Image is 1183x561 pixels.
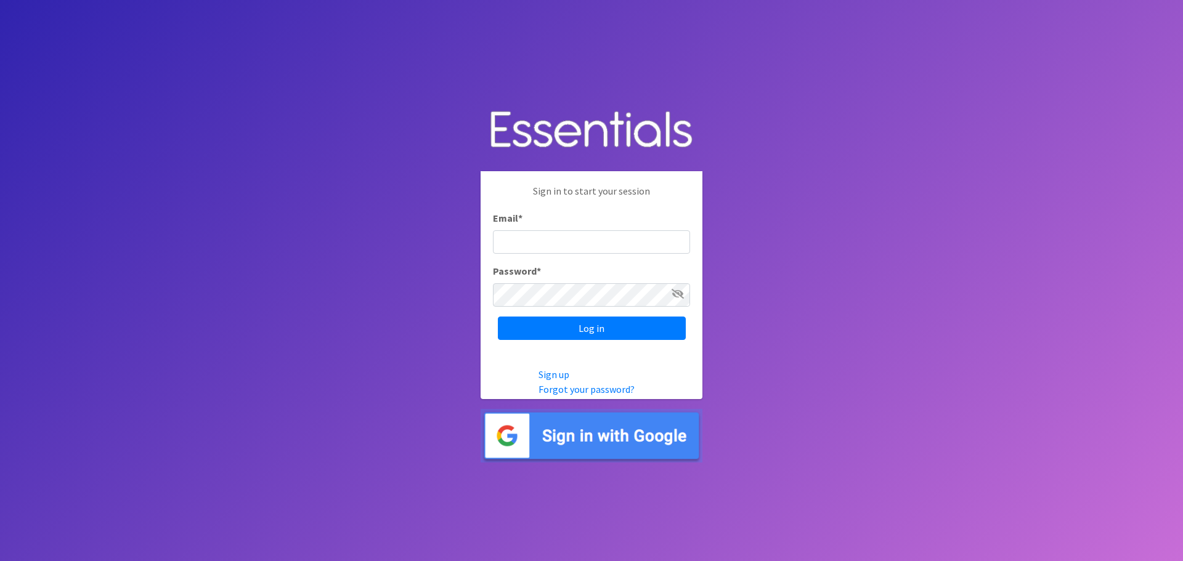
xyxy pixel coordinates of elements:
[493,211,522,225] label: Email
[539,368,569,381] a: Sign up
[493,264,541,278] label: Password
[537,265,541,277] abbr: required
[498,317,686,340] input: Log in
[493,184,690,211] p: Sign in to start your session
[518,212,522,224] abbr: required
[539,383,635,395] a: Forgot your password?
[481,99,702,162] img: Human Essentials
[481,409,702,462] img: Sign in with Google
